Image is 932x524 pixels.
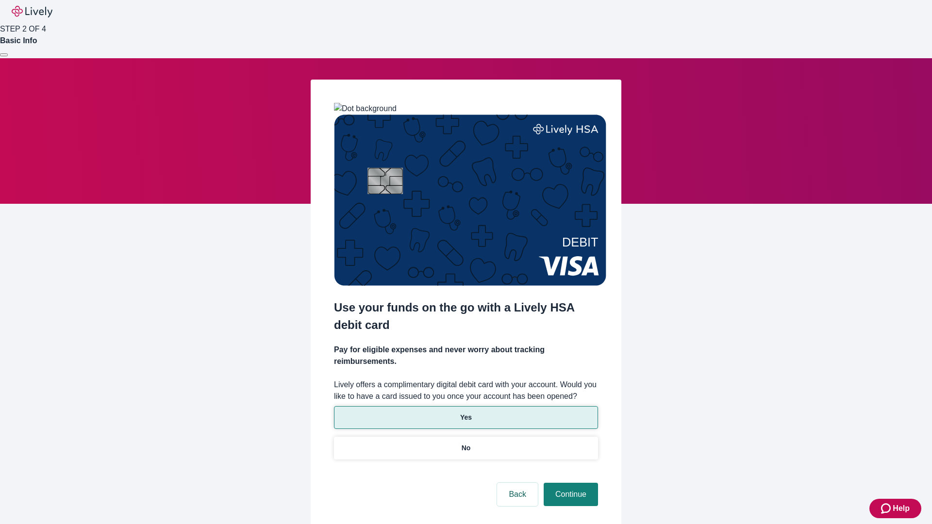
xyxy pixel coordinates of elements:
[881,503,893,514] svg: Zendesk support icon
[334,115,606,286] img: Debit card
[497,483,538,506] button: Back
[869,499,921,518] button: Zendesk support iconHelp
[462,443,471,453] p: No
[334,344,598,367] h4: Pay for eligible expenses and never worry about tracking reimbursements.
[460,412,472,423] p: Yes
[334,406,598,429] button: Yes
[334,437,598,459] button: No
[334,103,397,115] img: Dot background
[893,503,910,514] span: Help
[334,379,598,402] label: Lively offers a complimentary digital debit card with your account. Would you like to have a card...
[334,299,598,334] h2: Use your funds on the go with a Lively HSA debit card
[12,6,52,17] img: Lively
[544,483,598,506] button: Continue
